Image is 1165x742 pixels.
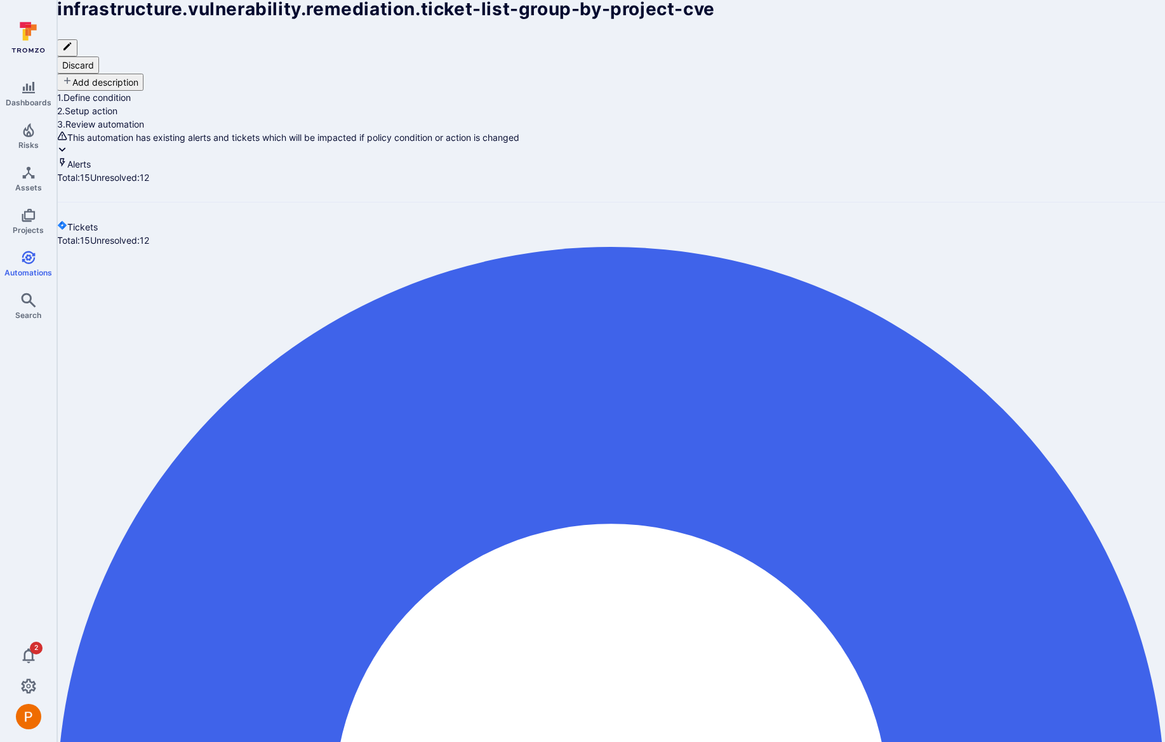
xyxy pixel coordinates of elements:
[30,642,43,654] span: 2
[16,704,41,729] img: ACg8ocICMCW9Gtmm-eRbQDunRucU07-w0qv-2qX63v-oG-s=s96-c
[15,183,42,192] span: Assets
[16,704,41,729] div: Peter Baker
[18,140,39,150] span: Risks
[4,268,52,277] span: Automations
[6,98,51,107] span: Dashboards
[13,225,44,235] span: Projects
[15,310,41,320] span: Search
